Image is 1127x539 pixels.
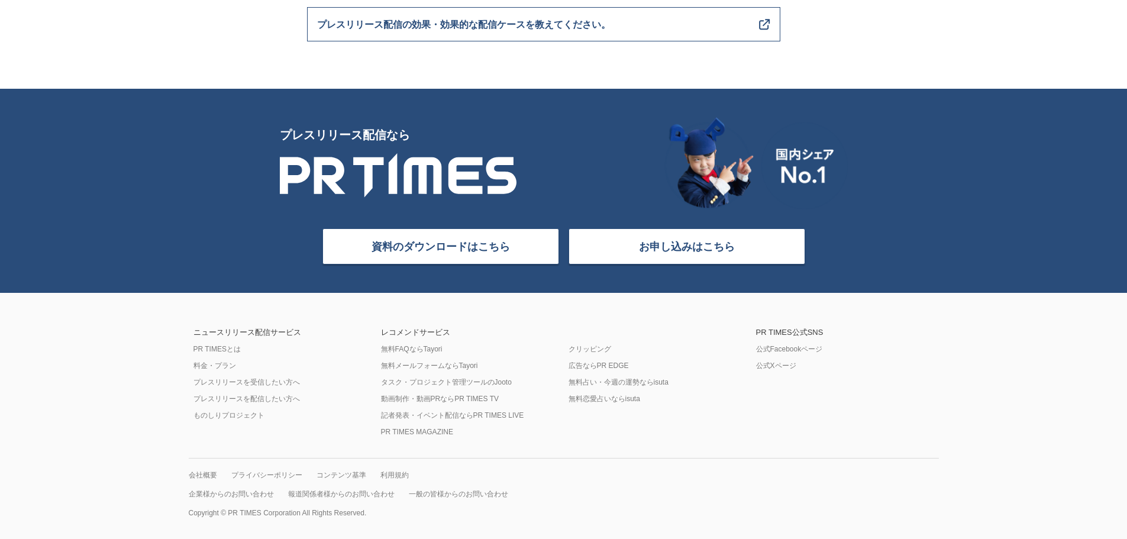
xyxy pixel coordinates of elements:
[322,228,559,264] a: 資料のダウンロードはこちら
[381,427,453,437] a: PR TIMES MAGAZINE
[569,394,640,404] a: 無料恋愛占いならisuta
[193,377,300,387] a: プレスリリースを受信したい方へ
[569,361,629,370] a: 広告ならPR EDGE
[409,489,508,499] a: 一般の皆様からのお問い合わせ
[756,361,796,370] a: 公式Xページ
[317,17,611,33] span: プレスリリース配信の効果・効果的な配信ケースを教えてください。
[380,470,409,480] a: 利用規約
[231,470,302,480] a: プライバシーポリシー
[381,411,524,420] a: 記者発表・イベント配信ならPR TIMES LIVE
[664,117,848,209] img: 国内シェア No.1
[307,7,780,41] a: プレスリリース配信の効果・効果的な配信ケースを教えてください。
[317,470,366,480] a: コンテンツ基準
[193,328,301,337] div: ニュースリリース配信サービス
[381,328,450,337] div: レコメンドサービス
[193,344,241,354] a: PR TIMESとは
[381,394,499,404] a: 動画制作・動画PRならPR TIMES TV
[381,344,443,354] a: 無料FAQならTayori
[569,377,669,387] a: 無料占い・今週の運勢ならisuta
[193,411,264,420] a: ものしりプロジェクト
[756,328,824,337] div: PR TIMES公式SNS
[756,344,823,354] a: 公式Facebookページ
[189,489,274,499] a: 企業様からのお問い合わせ
[193,394,300,404] a: プレスリリースを配信したい方へ
[288,489,395,499] a: 報道関係者様からのお問い合わせ
[193,361,236,370] a: 料金・プラン
[381,377,512,387] a: タスク・プロジェクト管理ツールのJooto
[381,361,478,370] a: 無料メールフォームならTayori
[189,470,217,480] a: 会社概要
[569,228,805,264] a: お申し込みはこちら
[569,344,611,354] a: クリッピング
[189,508,367,518] p: Copyright © PR TIMES Corporation All Rights Reserved.
[280,117,516,153] p: プレスリリース配信なら
[280,153,516,198] img: PR TIMES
